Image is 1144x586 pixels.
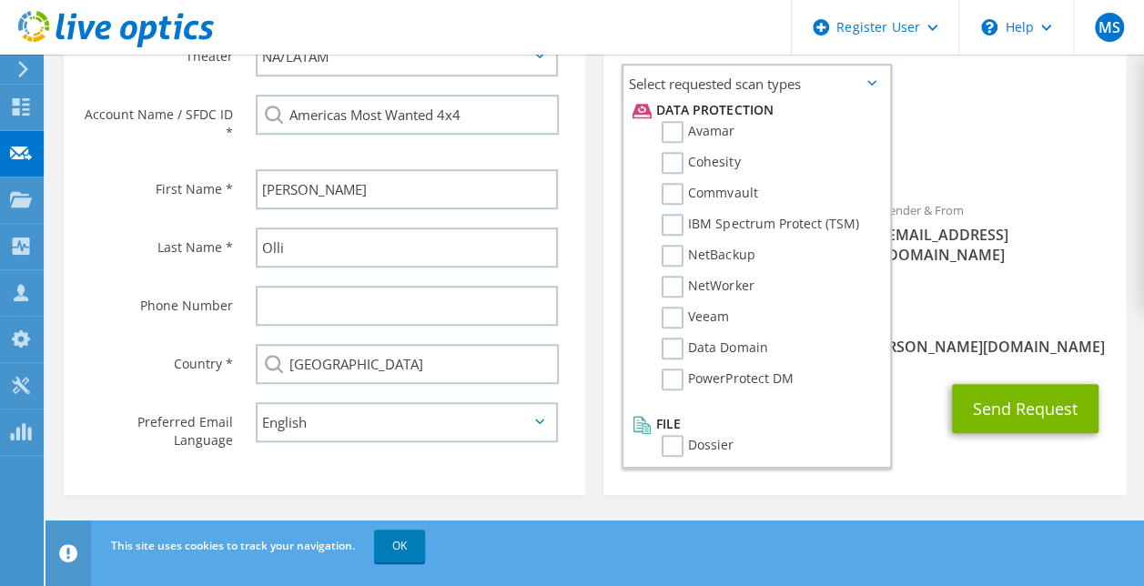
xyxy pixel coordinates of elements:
[662,245,754,267] label: NetBackup
[883,225,1108,265] span: [EMAIL_ADDRESS][DOMAIN_NAME]
[82,95,233,142] label: Account Name / SFDC ID *
[623,66,889,102] span: Select requested scan types
[82,402,233,450] label: Preferred Email Language
[662,307,729,328] label: Veeam
[603,191,865,294] div: To
[111,538,355,553] span: This site uses cookies to track your navigation.
[662,183,757,205] label: Commvault
[662,435,734,457] label: Dossier
[82,286,233,315] label: Phone Number
[1095,13,1124,42] span: MS
[662,152,740,174] label: Cohesity
[603,303,1125,366] div: CC & Reply To
[628,99,880,121] li: Data Protection
[981,19,997,35] svg: \n
[374,530,425,562] a: OK
[82,227,233,257] label: Last Name *
[662,276,754,298] label: NetWorker
[82,169,233,198] label: First Name *
[82,344,233,373] label: Country *
[865,191,1126,274] div: Sender & From
[603,109,1125,182] div: Requested Collections
[952,384,1098,433] button: Send Request
[628,413,880,435] li: File
[662,369,793,390] label: PowerProtect DM
[662,338,767,359] label: Data Domain
[662,214,858,236] label: IBM Spectrum Protect (TSM)
[662,121,734,143] label: Avamar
